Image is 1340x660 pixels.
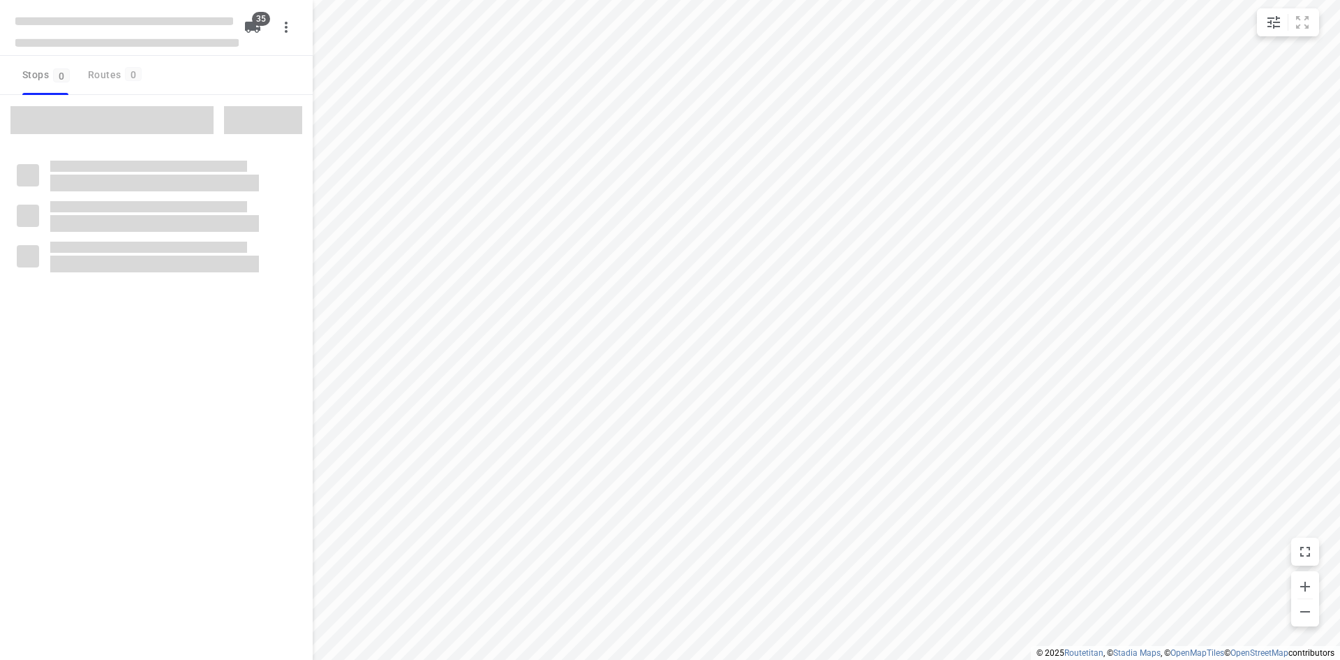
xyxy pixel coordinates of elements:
a: Routetitan [1064,648,1103,658]
button: Map settings [1260,8,1288,36]
a: Stadia Maps [1113,648,1161,658]
a: OpenStreetMap [1230,648,1288,658]
li: © 2025 , © , © © contributors [1036,648,1334,658]
a: OpenMapTiles [1170,648,1224,658]
div: small contained button group [1257,8,1319,36]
